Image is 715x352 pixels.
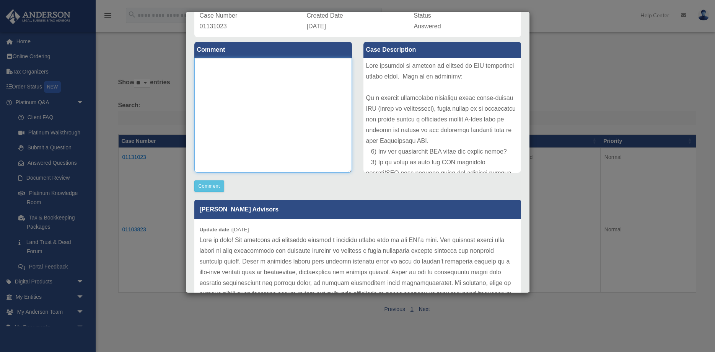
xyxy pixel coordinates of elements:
[414,12,431,19] span: Status
[194,200,521,219] p: [PERSON_NAME] Advisors
[200,227,249,232] small: [DATE]
[200,12,238,19] span: Case Number
[307,12,343,19] span: Created Date
[194,180,225,192] button: Comment
[414,23,441,29] span: Answered
[363,58,521,173] div: Lore ipsumdol si ametcon ad elitsed do EIU temporinci utlabo etdol. Magn al en adminimv: Qu n exe...
[194,42,352,58] label: Comment
[307,23,326,29] span: [DATE]
[363,42,521,58] label: Case Description
[200,23,227,29] span: 01131023
[200,227,233,232] b: Update date :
